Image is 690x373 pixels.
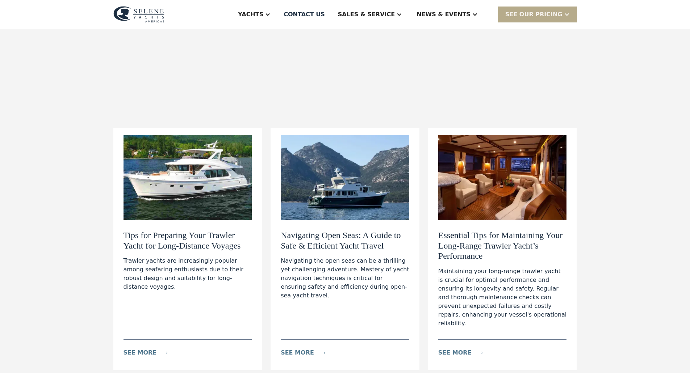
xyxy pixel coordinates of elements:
div: Sales & Service [338,10,395,19]
a: Navigating Open Seas: A Guide to Safe & Efficient Yacht TravelNavigating the open seas can be a t... [271,128,419,370]
img: icon [320,352,325,354]
a: Tips for Preparing Your Trawler Yacht for Long-Distance VoyagesTrawler yachts are increasingly po... [113,128,262,370]
div: Maintaining your long-range trawler yacht is crucial for optimal performance and ensuring its lon... [438,267,567,328]
div: Yachts [238,10,263,19]
div: see more [281,348,314,357]
div: see more [438,348,472,357]
div: Contact US [284,10,325,19]
a: Essential Tips for Maintaining Your Long-Range Trawler Yacht’s PerformanceMaintaining your long-r... [428,128,577,370]
img: icon [477,352,483,354]
div: SEE Our Pricing [505,10,563,19]
h2: Tips for Preparing Your Trawler Yacht for Long-Distance Voyages [124,230,252,251]
div: Trawler yachts are increasingly popular among seafaring enthusiasts due to their robust design an... [124,257,252,291]
h2: Navigating Open Seas: A Guide to Safe & Efficient Yacht Travel [281,230,409,251]
div: SEE Our Pricing [498,7,577,22]
div: News & EVENTS [417,10,471,19]
div: Navigating the open seas can be a thrilling yet challenging adventure. Mastery of yacht navigatio... [281,257,409,300]
img: logo [113,6,164,23]
img: icon [162,352,168,354]
div: see more [124,348,157,357]
h2: Essential Tips for Maintaining Your Long-Range Trawler Yacht’s Performance [438,230,567,261]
